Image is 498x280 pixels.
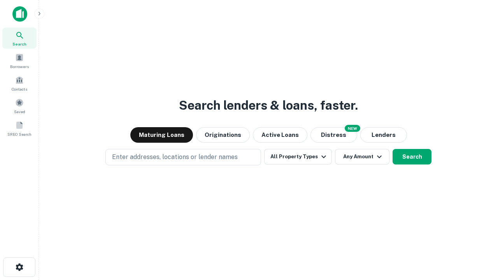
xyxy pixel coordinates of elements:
[335,149,389,164] button: Any Amount
[12,6,27,22] img: capitalize-icon.png
[196,127,250,143] button: Originations
[7,131,32,137] span: SREO Search
[2,73,37,94] a: Contacts
[459,218,498,255] iframe: Chat Widget
[2,50,37,71] a: Borrowers
[14,108,25,115] span: Saved
[253,127,307,143] button: Active Loans
[345,125,360,132] div: NEW
[2,28,37,49] a: Search
[112,152,238,162] p: Enter addresses, locations or lender names
[105,149,261,165] button: Enter addresses, locations or lender names
[12,86,27,92] span: Contacts
[12,41,26,47] span: Search
[393,149,431,164] button: Search
[10,63,29,70] span: Borrowers
[2,95,37,116] a: Saved
[130,127,193,143] button: Maturing Loans
[360,127,407,143] button: Lenders
[2,118,37,139] a: SREO Search
[310,127,357,143] button: Search distressed loans with lien and other non-mortgage details.
[179,96,358,115] h3: Search lenders & loans, faster.
[264,149,332,164] button: All Property Types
